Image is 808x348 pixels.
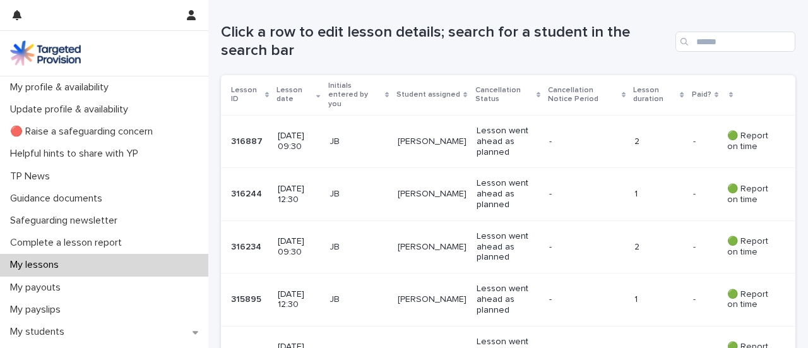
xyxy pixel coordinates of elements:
tr: 315895315895 [DATE] 12:30JB[PERSON_NAME]Lesson went ahead as planned-1-- 🟢 Report on time [221,273,795,326]
p: - [693,186,698,200]
p: Update profile & availability [5,104,138,116]
p: 🔴 Raise a safeguarding concern [5,126,163,138]
tr: 316234316234 [DATE] 09:30JB[PERSON_NAME]Lesson went ahead as planned-2-- 🟢 Report on time [221,220,795,273]
p: Complete a lesson report [5,237,132,249]
p: - [693,239,698,253]
p: 🟢 Report on time [727,184,775,205]
img: M5nRWzHhSzIhMunXDL62 [10,40,81,66]
p: - [549,294,619,305]
p: JB [330,136,388,147]
p: - [549,136,619,147]
p: - [549,242,619,253]
p: Lesson ID [231,83,262,107]
p: [DATE] 09:30 [278,131,319,152]
p: [PERSON_NAME] [398,294,466,305]
p: My students [5,326,74,338]
p: 🟢 Report on time [727,131,775,152]
p: 2 [634,242,682,253]
p: 315895 [231,292,264,305]
p: Guidance documents [5,193,112,205]
p: 316887 [231,134,265,147]
p: [PERSON_NAME] [398,189,466,200]
p: My payslips [5,304,71,316]
h1: Click a row to edit lesson details; search for a student in the search bar [221,23,670,60]
p: Helpful hints to share with YP [5,148,148,160]
p: 316234 [231,239,264,253]
p: [DATE] 12:30 [278,184,319,205]
p: Cancellation Status [475,83,533,107]
p: My payouts [5,282,71,294]
input: Search [675,32,795,52]
p: Lesson went ahead as planned [477,231,539,263]
p: 1 [634,189,682,200]
p: JB [330,294,388,305]
p: Student assigned [396,88,460,102]
p: 🟢 Report on time [727,236,775,258]
p: Lesson went ahead as planned [477,126,539,157]
p: Safeguarding newsletter [5,215,128,227]
p: JB [330,242,388,253]
p: Lesson duration [633,83,677,107]
p: Initials entered by you [328,79,382,111]
p: 1 [634,294,682,305]
p: 316244 [231,186,264,200]
p: [DATE] 09:30 [278,236,319,258]
p: - [693,134,698,147]
p: Paid? [692,88,711,102]
p: Lesson went ahead as planned [477,284,539,315]
p: JB [330,189,388,200]
p: Lesson went ahead as planned [477,178,539,210]
p: [PERSON_NAME] [398,242,466,253]
p: My lessons [5,259,69,271]
tr: 316244316244 [DATE] 12:30JB[PERSON_NAME]Lesson went ahead as planned-1-- 🟢 Report on time [221,168,795,220]
tr: 316887316887 [DATE] 09:30JB[PERSON_NAME]Lesson went ahead as planned-2-- 🟢 Report on time [221,116,795,168]
p: - [549,189,619,200]
p: Lesson date [276,83,313,107]
p: 2 [634,136,682,147]
p: TP News [5,171,60,183]
p: [DATE] 12:30 [278,289,319,311]
p: Cancellation Notice Period [548,83,619,107]
p: [PERSON_NAME] [398,136,466,147]
p: My profile & availability [5,81,119,93]
p: - [693,292,698,305]
p: 🟢 Report on time [727,289,775,311]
